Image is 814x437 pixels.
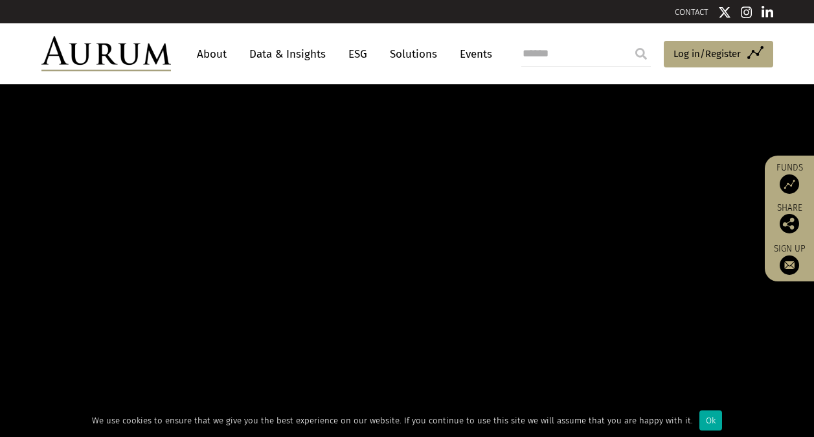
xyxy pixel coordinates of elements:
a: Solutions [383,42,444,66]
a: ESG [342,42,374,66]
span: Log in/Register [673,46,741,62]
img: Linkedin icon [762,6,773,19]
a: About [190,42,233,66]
input: Submit [628,41,654,67]
a: Log in/Register [664,41,773,68]
img: Share this post [780,214,799,233]
img: Aurum [41,36,171,71]
a: CONTACT [675,7,708,17]
a: Data & Insights [243,42,332,66]
div: Share [771,204,808,233]
a: Sign up [771,243,808,275]
img: Access Funds [780,174,799,194]
img: Instagram icon [741,6,752,19]
img: Twitter icon [718,6,731,19]
a: Funds [771,162,808,194]
div: Ok [699,410,722,431]
a: Events [453,42,492,66]
img: Sign up to our newsletter [780,255,799,275]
